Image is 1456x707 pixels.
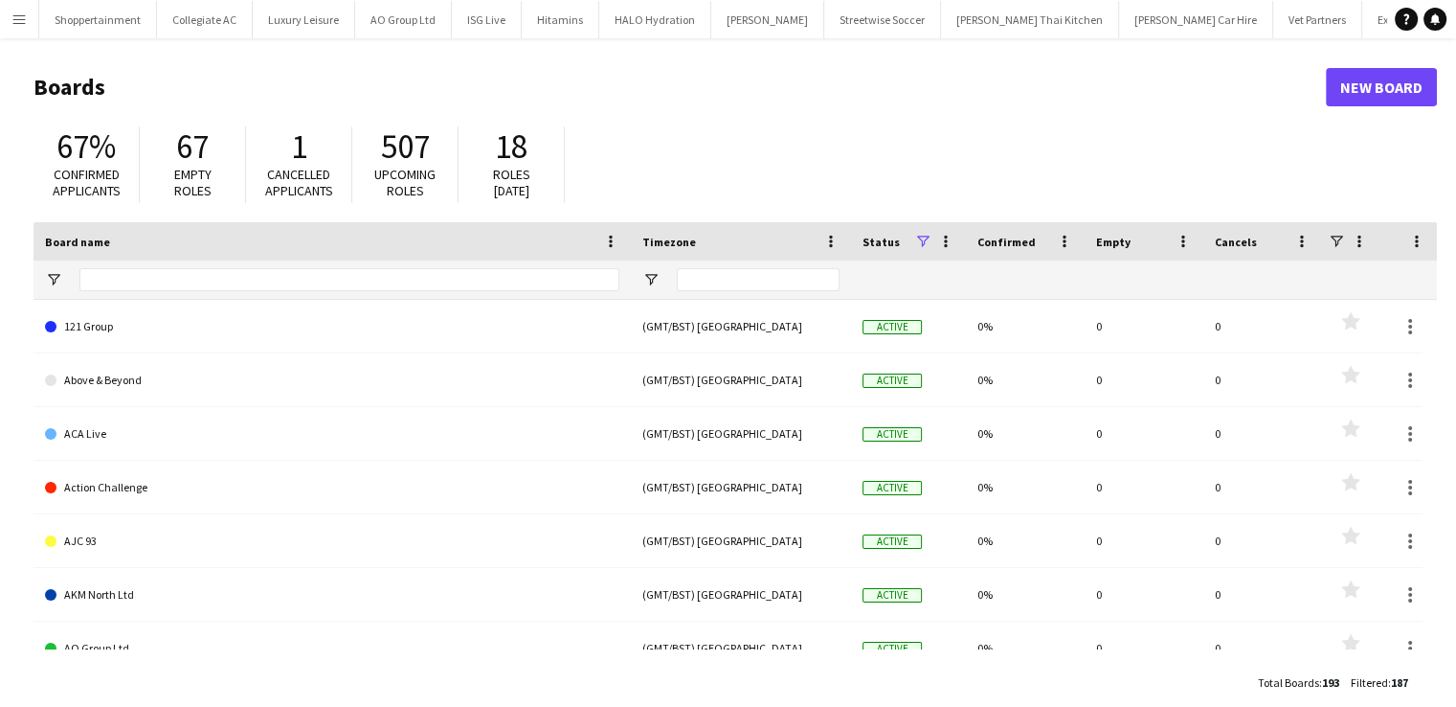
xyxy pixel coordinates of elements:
div: 0 [1203,622,1322,674]
span: 193 [1322,675,1339,690]
span: Timezone [642,235,696,249]
input: Timezone Filter Input [677,268,840,291]
button: [PERSON_NAME] Thai Kitchen [941,1,1119,38]
div: (GMT/BST) [GEOGRAPHIC_DATA] [631,514,851,567]
button: Vet Partners [1273,1,1362,38]
div: (GMT/BST) [GEOGRAPHIC_DATA] [631,622,851,674]
div: 0% [966,461,1085,513]
span: Active [862,588,922,603]
div: 0 [1085,514,1203,567]
a: Action Challenge [45,461,619,514]
button: Hitamins [522,1,599,38]
button: Collegiate AC [157,1,253,38]
div: 0 [1085,622,1203,674]
div: 0 [1085,461,1203,513]
span: 507 [381,125,430,168]
button: Shoppertainment [39,1,157,38]
div: 0 [1203,461,1322,513]
span: 18 [495,125,527,168]
div: 0 [1203,353,1322,406]
span: 67% [56,125,116,168]
button: AO Group Ltd [355,1,452,38]
span: Roles [DATE] [493,166,530,199]
span: Upcoming roles [374,166,436,199]
div: 0% [966,353,1085,406]
div: : [1351,664,1408,701]
div: 0 [1085,300,1203,353]
a: New Board [1326,68,1437,106]
span: Active [862,642,922,656]
button: HALO Hydration [599,1,711,38]
span: Confirmed [977,235,1036,249]
div: 0 [1203,300,1322,353]
div: (GMT/BST) [GEOGRAPHIC_DATA] [631,300,851,353]
a: 121 Group [45,300,619,353]
span: Status [862,235,900,249]
div: 0 [1085,407,1203,460]
span: 1 [291,125,307,168]
div: 0% [966,300,1085,353]
span: Empty [1096,235,1131,249]
input: Board name Filter Input [79,268,619,291]
a: AO Group Ltd [45,622,619,675]
span: Board name [45,235,110,249]
button: ISG Live [452,1,522,38]
div: 0% [966,514,1085,567]
button: Streetwise Soccer [824,1,941,38]
div: (GMT/BST) [GEOGRAPHIC_DATA] [631,353,851,406]
div: 0 [1203,514,1322,567]
div: 0 [1203,407,1322,460]
span: 187 [1391,675,1408,690]
span: Active [862,535,922,549]
span: Total Boards [1258,675,1319,690]
a: Above & Beyond [45,353,619,407]
div: : [1258,664,1339,701]
button: Open Filter Menu [45,271,62,288]
div: 0% [966,407,1085,460]
a: AJC 93 [45,514,619,568]
div: 0% [966,568,1085,621]
span: 67 [176,125,209,168]
div: 0 [1085,568,1203,621]
div: 0 [1203,568,1322,621]
button: [PERSON_NAME] Car Hire [1119,1,1273,38]
span: Empty roles [174,166,212,199]
div: (GMT/BST) [GEOGRAPHIC_DATA] [631,407,851,460]
span: Confirmed applicants [53,166,121,199]
div: 0% [966,622,1085,674]
button: [PERSON_NAME] [711,1,824,38]
a: AKM North Ltd [45,568,619,622]
div: 0 [1085,353,1203,406]
span: Active [862,374,922,388]
span: Filtered [1351,675,1388,690]
span: Active [862,320,922,334]
span: Cancels [1215,235,1257,249]
div: (GMT/BST) [GEOGRAPHIC_DATA] [631,568,851,621]
span: Active [862,481,922,495]
a: ACA Live [45,407,619,461]
button: Open Filter Menu [642,271,660,288]
span: Cancelled applicants [265,166,333,199]
h1: Boards [34,73,1326,102]
span: Active [862,427,922,442]
div: (GMT/BST) [GEOGRAPHIC_DATA] [631,461,851,513]
button: Luxury Leisure [253,1,355,38]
